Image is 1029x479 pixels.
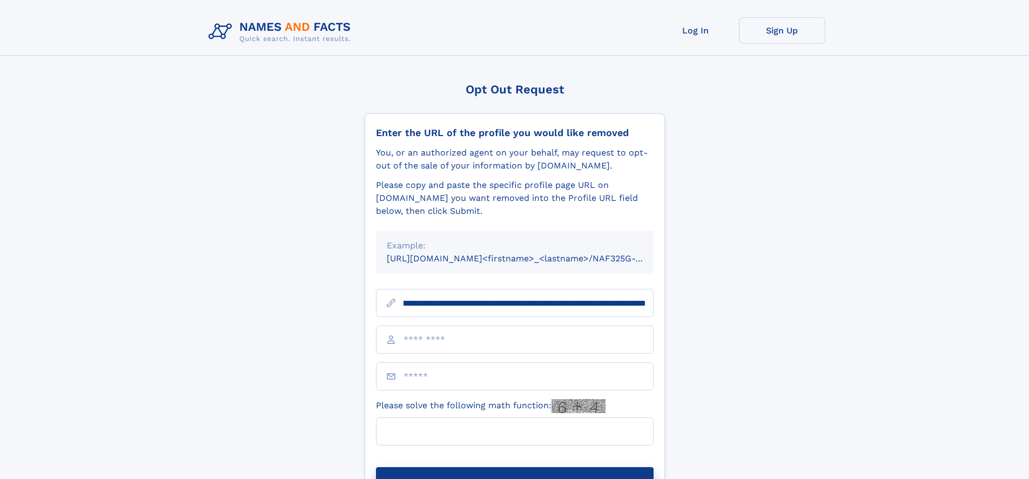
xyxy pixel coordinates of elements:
[365,83,665,96] div: Opt Out Request
[376,399,606,413] label: Please solve the following math function:
[376,179,654,218] div: Please copy and paste the specific profile page URL on [DOMAIN_NAME] you want removed into the Pr...
[376,127,654,139] div: Enter the URL of the profile you would like removed
[739,17,825,44] a: Sign Up
[653,17,739,44] a: Log In
[387,253,674,264] small: [URL][DOMAIN_NAME]<firstname>_<lastname>/NAF325G-xxxxxxxx
[376,146,654,172] div: You, or an authorized agent on your behalf, may request to opt-out of the sale of your informatio...
[387,239,643,252] div: Example:
[204,17,360,46] img: Logo Names and Facts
